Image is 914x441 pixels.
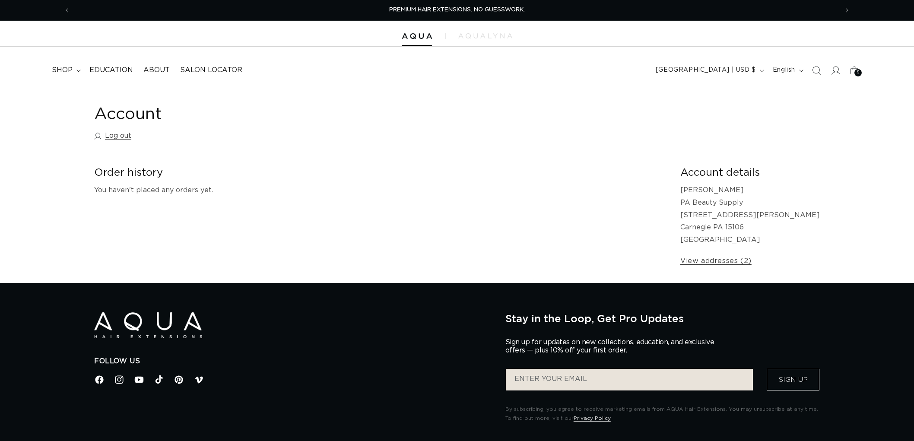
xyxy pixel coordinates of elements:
[389,7,525,13] span: PREMIUM HAIR EXTENSIONS. NO GUESSWORK.
[857,69,860,76] span: 5
[143,66,170,75] span: About
[838,2,857,19] button: Next announcement
[680,255,752,267] a: View addresses (2)
[180,66,242,75] span: Salon Locator
[94,184,666,197] p: You haven't placed any orders yet.
[505,405,820,423] p: By subscribing, you agree to receive marketing emails from AQUA Hair Extensions. You may unsubscr...
[651,62,768,79] button: [GEOGRAPHIC_DATA] | USD $
[506,369,753,390] input: ENTER YOUR EMAIL
[767,369,819,390] button: Sign Up
[138,60,175,80] a: About
[84,60,138,80] a: Education
[52,66,73,75] span: shop
[175,60,248,80] a: Salon Locator
[47,60,84,80] summary: shop
[94,104,820,125] h1: Account
[89,66,133,75] span: Education
[94,166,666,180] h2: Order history
[57,2,76,19] button: Previous announcement
[505,338,721,355] p: Sign up for updates on new collections, education, and exclusive offers — plus 10% off your first...
[505,312,820,324] h2: Stay in the Loop, Get Pro Updates
[807,61,826,80] summary: Search
[680,166,820,180] h2: Account details
[773,66,795,75] span: English
[94,312,202,339] img: Aqua Hair Extensions
[94,130,131,142] a: Log out
[94,357,492,366] h2: Follow Us
[574,416,611,421] a: Privacy Policy
[458,33,512,38] img: aqualyna.com
[656,66,756,75] span: [GEOGRAPHIC_DATA] | USD $
[680,184,820,246] p: [PERSON_NAME] PA Beauty Supply [STREET_ADDRESS][PERSON_NAME] Carnegie PA 15106 [GEOGRAPHIC_DATA]
[768,62,807,79] button: English
[402,33,432,39] img: Aqua Hair Extensions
